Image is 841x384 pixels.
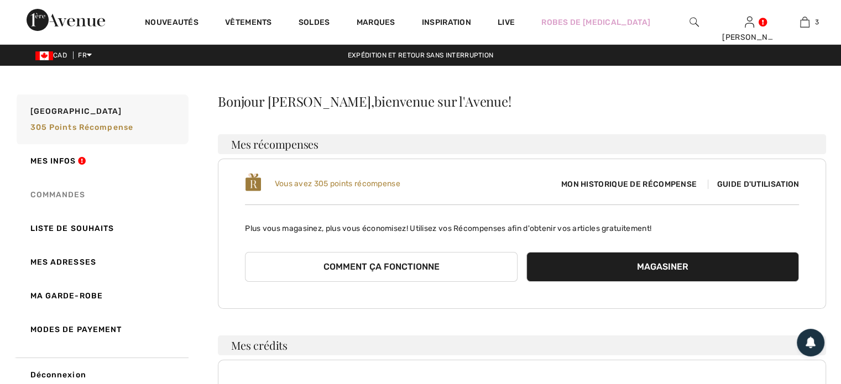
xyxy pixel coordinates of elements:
a: Vêtements [225,18,272,29]
a: Liste de souhaits [14,212,189,245]
a: Mes adresses [14,245,189,279]
span: [GEOGRAPHIC_DATA] [30,106,122,117]
a: 3 [777,15,832,29]
a: Soldes [299,18,330,29]
span: Inspiration [422,18,471,29]
a: Commandes [14,178,189,212]
img: Canadian Dollar [35,51,53,60]
span: Guide d'utilisation [708,180,800,189]
span: 3 [815,17,819,27]
a: Ma garde-robe [14,279,189,313]
a: Mes infos [14,144,189,178]
a: Robes de [MEDICAL_DATA] [541,17,650,28]
span: Aide [25,8,47,18]
span: bienvenue sur l'Avenue! [374,92,511,110]
a: Modes de payement [14,313,189,346]
a: Se connecter [745,17,754,27]
p: Plus vous magasinez, plus vous économisez! Utilisez vos Récompenses afin d'obtenir vos articles g... [245,214,799,234]
button: Magasiner [526,252,799,282]
a: Marques [357,18,395,29]
span: Mon historique de récompense [552,178,706,190]
div: Bonjour [PERSON_NAME], [218,94,826,108]
img: recherche [689,15,699,29]
img: 1ère Avenue [27,9,105,31]
img: Mon panier [800,15,809,29]
button: Comment ça fonctionne [245,252,518,282]
a: Live [498,17,515,28]
span: 305 Points récompense [30,123,134,132]
span: Vous avez 305 points récompense [275,179,400,188]
h3: Mes récompenses [218,134,826,154]
div: [PERSON_NAME] [722,31,776,43]
span: CAD [35,51,71,59]
a: Nouveautés [145,18,199,29]
img: loyalty_logo_r.svg [245,172,262,192]
img: Mes infos [745,15,754,29]
span: FR [78,51,92,59]
h3: Mes crédits [218,335,826,355]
